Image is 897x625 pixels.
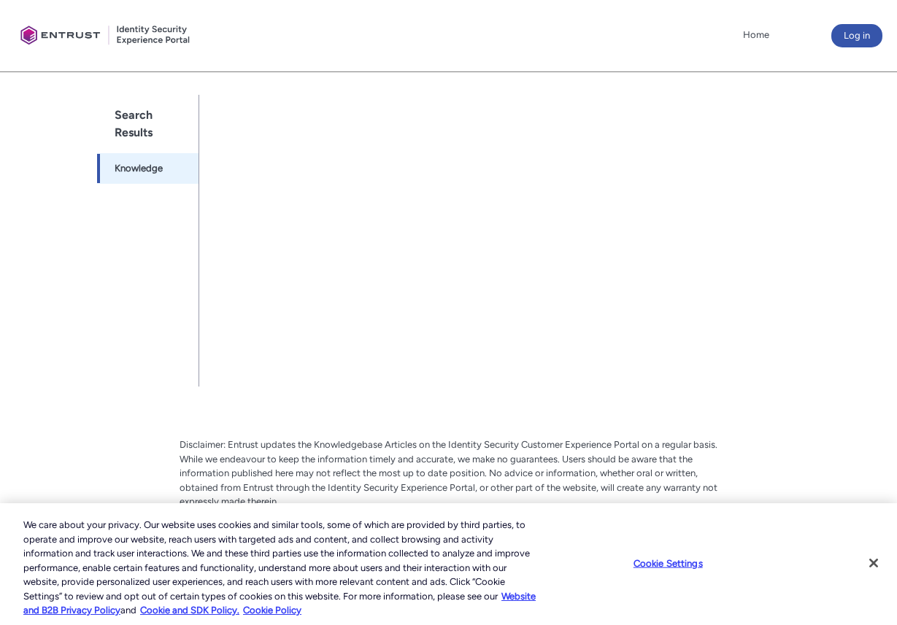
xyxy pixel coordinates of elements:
div: We care about your privacy. Our website uses cookies and similar tools, some of which are provide... [23,518,538,618]
button: Cookie Settings [623,548,714,578]
a: Cookie Policy [243,605,301,616]
h1: Search Results [97,95,199,153]
a: Knowledge [97,153,199,184]
button: Close [858,547,890,579]
span: Knowledge [115,161,163,176]
p: Disclaimer: Entrust updates the Knowledgebase Articles on the Identity Security Customer Experien... [180,438,717,509]
a: Home [739,24,773,46]
button: Log in [831,24,882,47]
a: Cookie and SDK Policy. [140,605,239,616]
